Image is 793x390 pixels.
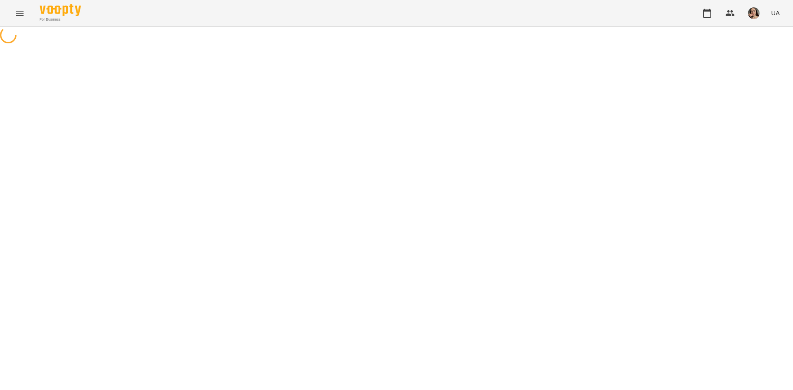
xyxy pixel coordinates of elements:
span: UA [771,9,780,17]
img: Voopty Logo [40,4,81,16]
span: For Business [40,17,81,22]
img: aaa0aa5797c5ce11638e7aad685b53dd.jpeg [748,7,760,19]
button: Menu [10,3,30,23]
button: UA [768,5,783,21]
